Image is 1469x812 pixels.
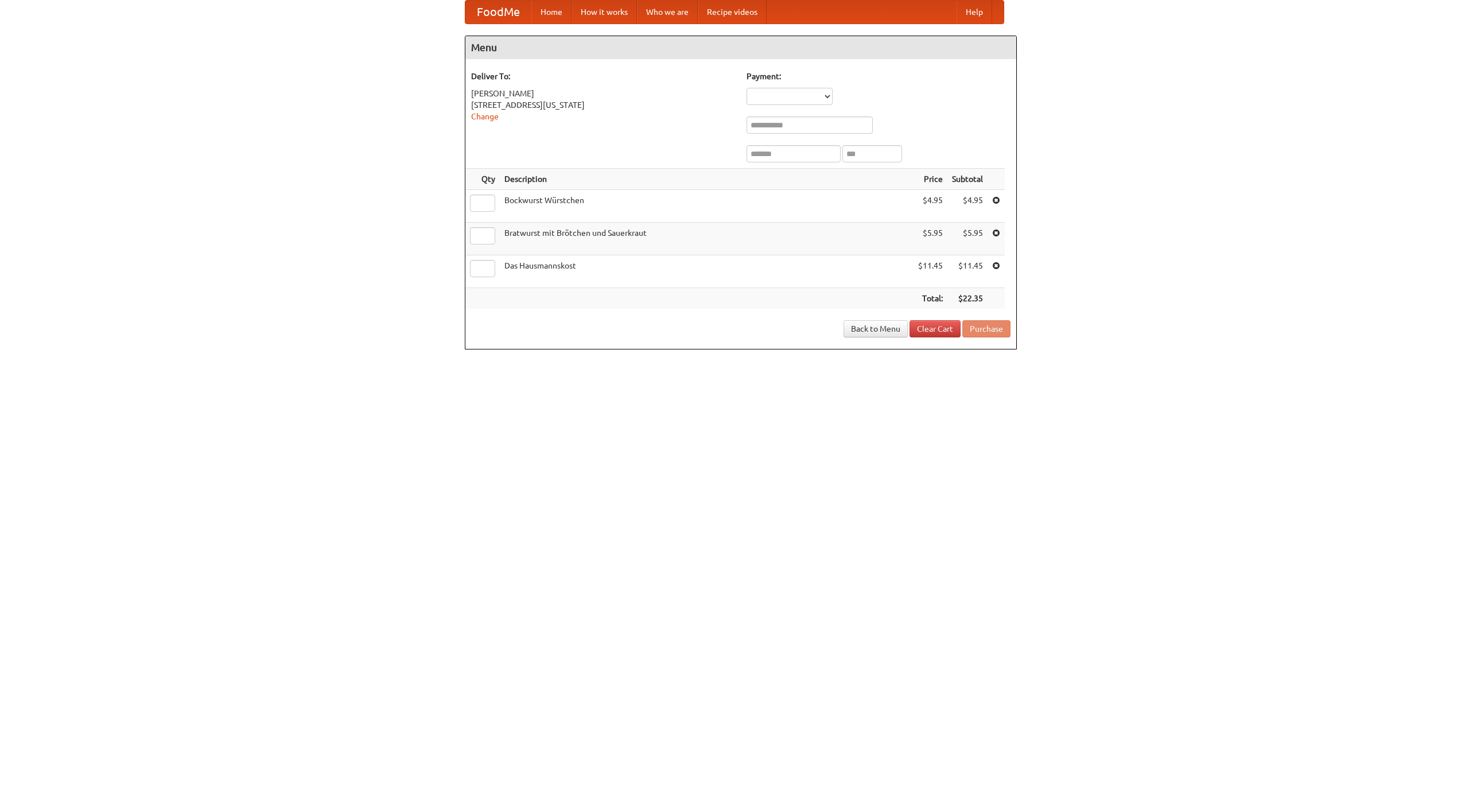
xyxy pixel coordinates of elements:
[471,88,735,99] div: [PERSON_NAME]
[500,255,914,288] td: Das Hausmannskost
[500,169,914,190] th: Description
[531,1,572,24] a: Home
[947,169,988,190] th: Subtotal
[914,288,947,309] th: Total:
[910,320,961,337] a: Clear Cart
[747,71,1011,82] h5: Payment:
[947,223,988,255] td: $5.95
[471,99,735,111] div: [STREET_ADDRESS][US_STATE]
[962,320,1011,337] button: Purchase
[500,190,914,223] td: Bockwurst Würstchen
[914,223,947,255] td: $5.95
[947,288,988,309] th: $22.35
[698,1,767,24] a: Recipe videos
[500,223,914,255] td: Bratwurst mit Brötchen und Sauerkraut
[947,190,988,223] td: $4.95
[471,71,735,82] h5: Deliver To:
[957,1,992,24] a: Help
[914,190,947,223] td: $4.95
[914,255,947,288] td: $11.45
[465,1,531,24] a: FoodMe
[465,36,1016,59] h4: Menu
[572,1,637,24] a: How it works
[844,320,908,337] a: Back to Menu
[637,1,698,24] a: Who we are
[465,169,500,190] th: Qty
[947,255,988,288] td: $11.45
[471,112,499,121] a: Change
[914,169,947,190] th: Price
